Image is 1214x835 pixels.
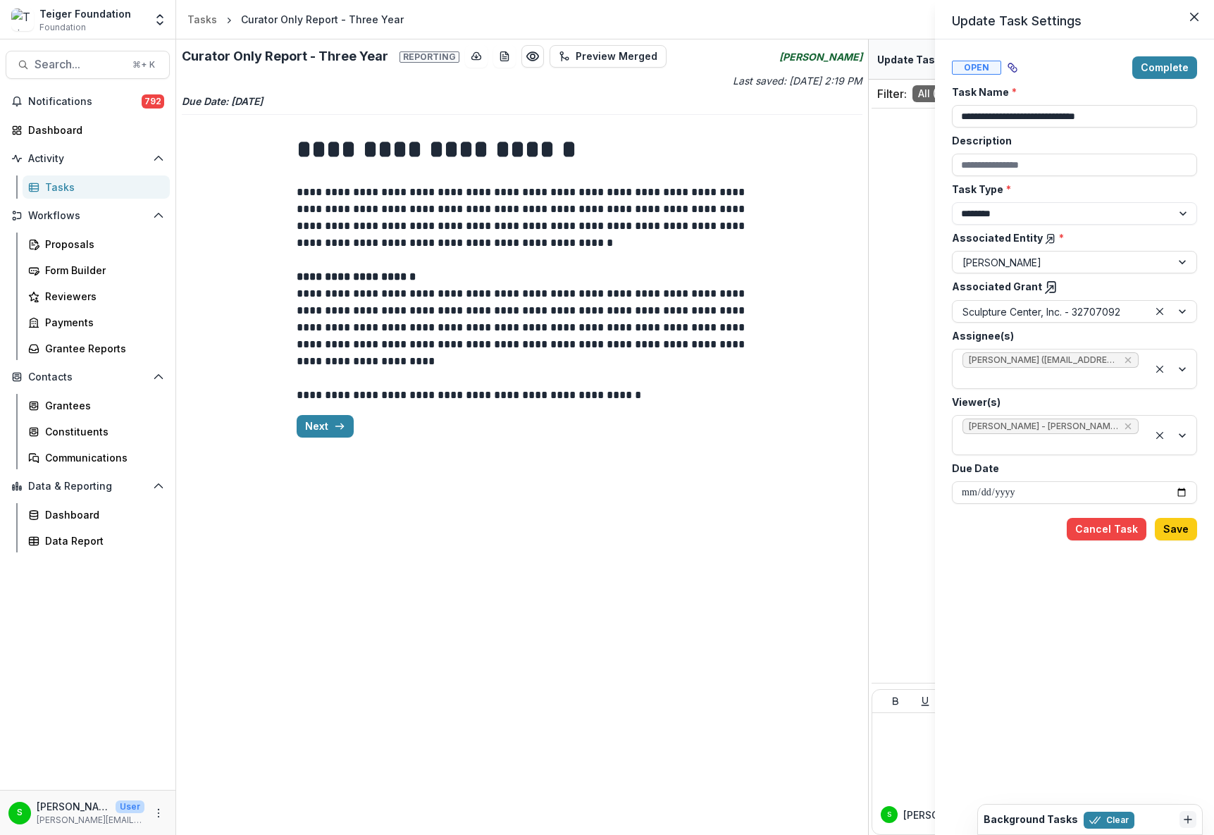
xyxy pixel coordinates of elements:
button: Clear [1084,812,1134,829]
label: Due Date [952,461,1189,476]
button: View dependent tasks [1001,56,1024,79]
label: Task Name [952,85,1189,99]
button: Complete [1132,56,1197,79]
label: Description [952,133,1189,148]
span: [PERSON_NAME] ([EMAIL_ADDRESS][DOMAIN_NAME]) [969,355,1118,365]
label: Associated Entity [952,230,1189,245]
h2: Background Tasks [984,814,1078,826]
div: Clear selected options [1151,427,1168,444]
button: Save [1155,518,1197,540]
div: Remove Kyle Dancewicz (kdancewicz@sculpture-center.org) [1122,353,1134,367]
div: Remove Stephanie - skoch@teigerfoundation.org [1122,419,1134,433]
label: Viewer(s) [952,395,1189,409]
div: Clear selected options [1151,361,1168,378]
label: Associated Grant [952,279,1189,295]
label: Task Type [952,182,1189,197]
button: Dismiss [1179,811,1196,828]
button: Cancel Task [1067,518,1146,540]
label: Assignee(s) [952,328,1189,343]
button: Close [1183,6,1206,28]
span: Open [952,61,1001,75]
span: [PERSON_NAME] - [PERSON_NAME][EMAIL_ADDRESS][DOMAIN_NAME] [969,421,1118,431]
div: Clear selected options [1151,303,1168,320]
